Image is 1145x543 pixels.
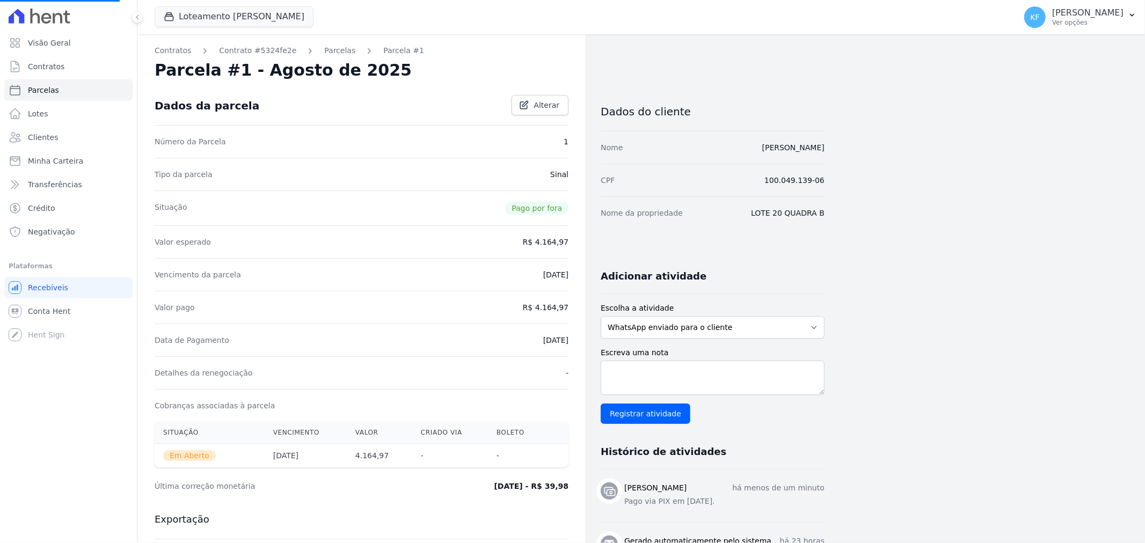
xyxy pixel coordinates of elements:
p: Pago via PIX em [DATE]. [624,496,825,507]
dt: Número da Parcela [155,136,226,147]
button: Loteamento [PERSON_NAME] [155,6,313,27]
a: Parcela #1 [383,45,424,56]
a: Clientes [4,127,133,148]
dt: Data de Pagamento [155,335,229,346]
span: Visão Geral [28,38,71,48]
h3: Exportação [155,513,568,526]
span: Conta Hent [28,306,70,317]
dd: R$ 4.164,97 [523,237,568,247]
a: Contrato #5324fe2e [219,45,296,56]
div: Plataformas [9,260,128,273]
span: Em Aberto [163,450,216,461]
dt: CPF [601,175,615,186]
a: Crédito [4,197,133,219]
h3: Adicionar atividade [601,270,706,283]
dt: Valor esperado [155,237,211,247]
span: Lotes [28,108,48,119]
span: Transferências [28,179,82,190]
dd: R$ 4.164,97 [523,302,568,313]
a: Recebíveis [4,277,133,298]
dt: Tipo da parcela [155,169,213,180]
span: KF [1030,13,1039,21]
h3: Histórico de atividades [601,445,726,458]
dt: Nome da propriedade [601,208,683,218]
p: Ver opções [1052,18,1124,27]
span: Contratos [28,61,64,72]
dt: Valor pago [155,302,195,313]
span: Clientes [28,132,58,143]
a: Negativação [4,221,133,243]
dt: Situação [155,202,187,215]
dd: [DATE] - R$ 39,98 [494,481,569,491]
p: há menos de um minuto [732,482,825,494]
th: - [412,444,488,468]
th: Situação [155,422,265,444]
a: Visão Geral [4,32,133,54]
a: Transferências [4,174,133,195]
a: Lotes [4,103,133,124]
dd: - [566,368,568,378]
span: Minha Carteira [28,156,83,166]
nav: Breadcrumb [155,45,568,56]
a: [PERSON_NAME] [762,143,825,152]
dt: Última correção monetária [155,481,399,491]
label: Escolha a atividade [601,303,825,314]
dt: Cobranças associadas à parcela [155,400,275,411]
th: Vencimento [265,422,347,444]
dt: Detalhes da renegociação [155,368,253,378]
span: Recebíveis [28,282,68,293]
dd: Sinal [550,169,568,180]
h3: Dados do cliente [601,105,825,118]
a: Conta Hent [4,300,133,322]
span: Pago por fora [505,202,568,215]
span: Negativação [28,226,75,237]
span: Parcelas [28,85,59,96]
a: Parcelas [4,79,133,101]
th: [DATE] [265,444,347,468]
dd: LOTE 20 QUADRA B [751,208,825,218]
th: Criado via [412,422,488,444]
input: Registrar atividade [601,403,690,424]
dd: 1 [564,136,568,147]
a: Parcelas [324,45,355,56]
label: Escreva uma nota [601,347,825,358]
a: Alterar [512,95,568,115]
a: Minha Carteira [4,150,133,172]
h3: [PERSON_NAME] [624,482,687,494]
th: - [488,444,546,468]
span: Alterar [534,100,559,111]
a: Contratos [4,56,133,77]
dt: Nome [601,142,623,153]
dt: Vencimento da parcela [155,269,241,280]
dd: [DATE] [543,269,568,280]
p: [PERSON_NAME] [1052,8,1124,18]
dd: [DATE] [543,335,568,346]
button: KF [PERSON_NAME] Ver opções [1016,2,1145,32]
a: Contratos [155,45,191,56]
h2: Parcela #1 - Agosto de 2025 [155,61,412,80]
span: Crédito [28,203,55,214]
dd: 100.049.139-06 [764,175,825,186]
th: 4.164,97 [347,444,412,468]
th: Valor [347,422,412,444]
th: Boleto [488,422,546,444]
div: Dados da parcela [155,99,259,112]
